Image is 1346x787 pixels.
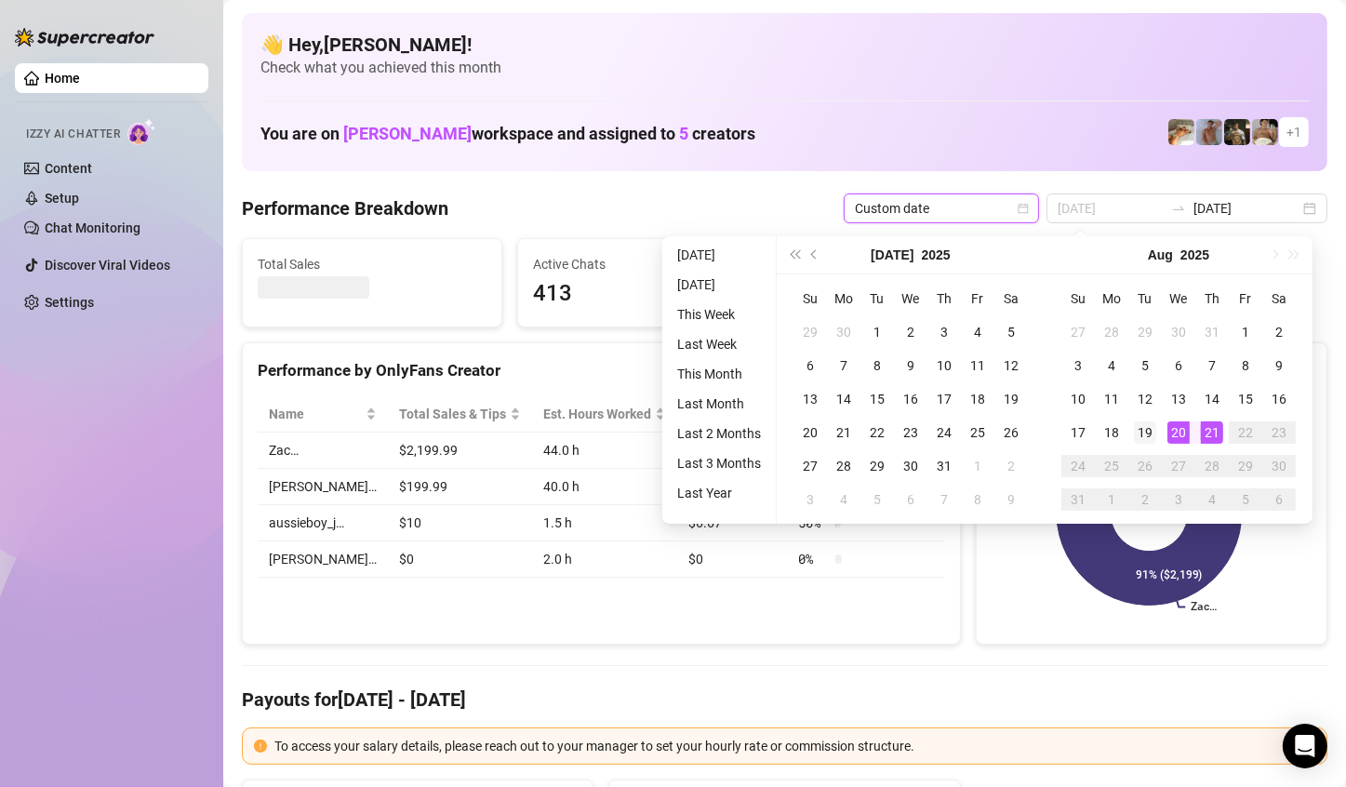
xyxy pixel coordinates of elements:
[961,382,994,416] td: 2025-07-18
[1067,354,1089,377] div: 3
[1128,349,1162,382] td: 2025-08-05
[1283,724,1327,768] div: Open Intercom Messenger
[866,388,888,410] div: 15
[260,58,1309,78] span: Check what you achieved this month
[1162,449,1195,483] td: 2025-08-27
[45,220,140,235] a: Chat Monitoring
[1100,354,1123,377] div: 4
[1128,483,1162,516] td: 2025-09-02
[1061,449,1095,483] td: 2025-08-24
[827,315,860,349] td: 2025-06-30
[1162,416,1195,449] td: 2025-08-20
[994,449,1028,483] td: 2025-08-02
[860,449,894,483] td: 2025-07-29
[894,382,927,416] td: 2025-07-16
[1128,416,1162,449] td: 2025-08-19
[1268,421,1290,444] div: 23
[1061,315,1095,349] td: 2025-07-27
[827,282,860,315] th: Mo
[1100,455,1123,477] div: 25
[933,421,955,444] div: 24
[1134,354,1156,377] div: 5
[258,358,945,383] div: Performance by OnlyFans Creator
[258,396,388,433] th: Name
[793,315,827,349] td: 2025-06-29
[1262,416,1296,449] td: 2025-08-23
[1262,382,1296,416] td: 2025-08-16
[679,124,688,143] span: 5
[833,421,855,444] div: 21
[966,321,989,343] div: 4
[860,315,894,349] td: 2025-07-01
[388,469,532,505] td: $199.99
[961,416,994,449] td: 2025-07-25
[1234,488,1257,511] div: 5
[388,433,532,469] td: $2,199.99
[827,483,860,516] td: 2025-08-04
[1095,382,1128,416] td: 2025-08-11
[966,488,989,511] div: 8
[1224,119,1250,145] img: Tony
[1191,601,1217,614] text: Zac…
[1286,122,1301,142] span: + 1
[894,315,927,349] td: 2025-07-02
[1162,483,1195,516] td: 2025-09-03
[1061,416,1095,449] td: 2025-08-17
[1000,421,1022,444] div: 26
[860,483,894,516] td: 2025-08-05
[1196,119,1222,145] img: Joey
[254,740,267,753] span: exclamation-circle
[1195,282,1229,315] th: Th
[1180,236,1209,273] button: Choose a year
[994,282,1028,315] th: Sa
[793,483,827,516] td: 2025-08-03
[933,455,955,477] div: 31
[799,455,821,477] div: 27
[1162,382,1195,416] td: 2025-08-13
[1162,282,1195,315] th: We
[966,388,989,410] div: 18
[866,321,888,343] div: 1
[1262,483,1296,516] td: 2025-09-06
[966,354,989,377] div: 11
[1229,282,1262,315] th: Fr
[670,273,768,296] li: [DATE]
[670,244,768,266] li: [DATE]
[922,236,951,273] button: Choose a year
[258,254,486,274] span: Total Sales
[670,422,768,445] li: Last 2 Months
[670,452,768,474] li: Last 3 Months
[1134,388,1156,410] div: 12
[1171,201,1186,216] span: swap-right
[927,282,961,315] th: Th
[1195,416,1229,449] td: 2025-08-21
[860,282,894,315] th: Tu
[1095,282,1128,315] th: Mo
[793,449,827,483] td: 2025-07-27
[799,321,821,343] div: 29
[45,258,170,273] a: Discover Viral Videos
[1128,282,1162,315] th: Tu
[1162,349,1195,382] td: 2025-08-06
[784,236,805,273] button: Last year (Control + left)
[1000,388,1022,410] div: 19
[127,118,156,145] img: AI Chatter
[1148,236,1173,273] button: Choose a month
[1167,321,1190,343] div: 30
[994,349,1028,382] td: 2025-07-12
[343,124,472,143] span: [PERSON_NAME]
[1058,198,1164,219] input: Start date
[1100,388,1123,410] div: 11
[927,416,961,449] td: 2025-07-24
[900,421,922,444] div: 23
[1067,488,1089,511] div: 31
[399,404,506,424] span: Total Sales & Tips
[860,382,894,416] td: 2025-07-15
[1262,449,1296,483] td: 2025-08-30
[1193,198,1299,219] input: End date
[1095,483,1128,516] td: 2025-09-01
[1162,315,1195,349] td: 2025-07-30
[670,303,768,326] li: This Week
[1234,388,1257,410] div: 15
[1229,315,1262,349] td: 2025-08-01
